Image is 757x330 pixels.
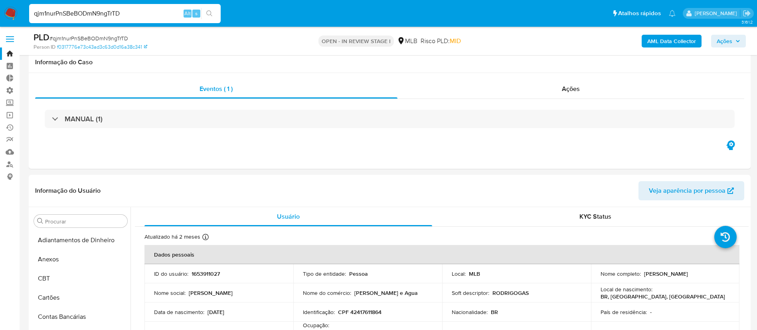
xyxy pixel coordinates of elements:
[35,187,101,195] h1: Informação do Usuário
[562,84,580,93] span: Ações
[695,10,740,17] p: adriano.brito@mercadolivre.com
[31,231,130,250] button: Adiantamentos de Dinheiro
[154,308,204,316] p: Data de nascimento :
[34,31,49,43] b: PLD
[144,245,739,264] th: Dados pessoais
[452,289,489,296] p: Soft descriptor :
[650,308,652,316] p: -
[35,58,744,66] h1: Informação do Caso
[189,289,233,296] p: [PERSON_NAME]
[642,35,702,47] button: AML Data Collector
[397,37,417,45] div: MLB
[469,270,480,277] p: MLB
[200,84,233,93] span: Eventos ( 1 )
[338,308,381,316] p: CPF 42417611864
[601,293,725,300] p: BR, [GEOGRAPHIC_DATA], [GEOGRAPHIC_DATA]
[354,289,418,296] p: [PERSON_NAME] e Agua
[450,36,461,45] span: MID
[57,43,147,51] a: f0317776e73c43ad3c63d0d16a38c341
[34,43,55,51] b: Person ID
[31,269,130,288] button: CBT
[31,307,130,326] button: Contas Bancárias
[644,270,688,277] p: [PERSON_NAME]
[711,35,746,47] button: Ações
[349,270,368,277] p: Pessoa
[743,9,751,18] a: Sair
[201,8,217,19] button: search-icon
[638,181,744,200] button: Veja aparência por pessoa
[647,35,696,47] b: AML Data Collector
[601,270,641,277] p: Nome completo :
[492,289,529,296] p: RODRIGOGAS
[421,37,461,45] span: Risco PLD:
[303,308,335,316] p: Identificação :
[303,270,346,277] p: Tipo de entidade :
[669,10,676,17] a: Notificações
[717,35,732,47] span: Ações
[601,286,652,293] p: Local de nascimento :
[65,115,103,123] h3: MANUAL (1)
[45,218,124,225] input: Procurar
[195,10,198,17] span: s
[184,10,191,17] span: Alt
[452,270,466,277] p: Local :
[303,289,351,296] p: Nome do comércio :
[303,322,329,329] p: Ocupação :
[452,308,488,316] p: Nacionalidade :
[144,233,200,241] p: Atualizado há 2 meses
[601,308,647,316] p: País de residência :
[154,270,188,277] p: ID do usuário :
[29,8,221,19] input: Pesquise usuários ou casos...
[154,289,186,296] p: Nome social :
[49,34,128,42] span: # qjm1nurPnSBeBODmN9ngTrTD
[277,212,300,221] span: Usuário
[192,270,220,277] p: 1653911027
[45,110,735,128] div: MANUAL (1)
[37,218,43,224] button: Procurar
[579,212,611,221] span: KYC Status
[31,250,130,269] button: Anexos
[649,181,725,200] span: Veja aparência por pessoa
[318,36,394,47] p: OPEN - IN REVIEW STAGE I
[491,308,498,316] p: BR
[208,308,224,316] p: [DATE]
[618,9,661,18] span: Atalhos rápidos
[31,288,130,307] button: Cartões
